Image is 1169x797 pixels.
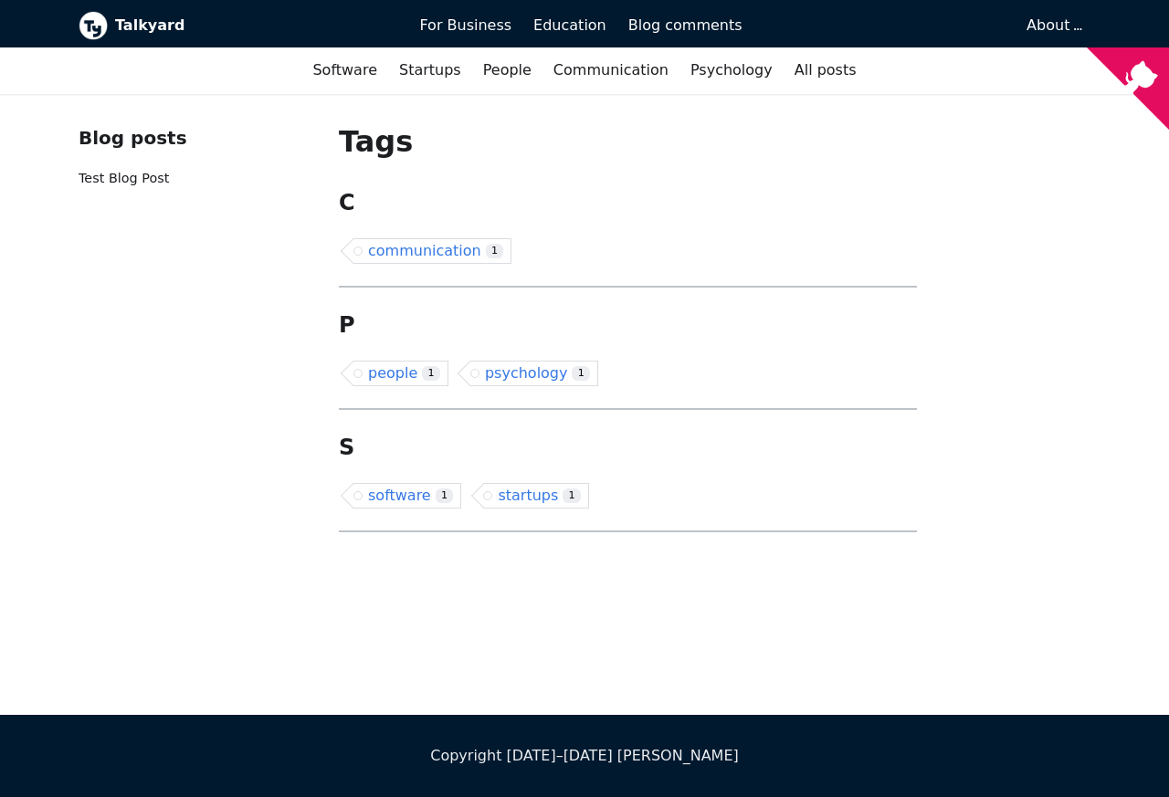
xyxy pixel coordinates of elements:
[388,55,472,86] a: Startups
[339,311,917,339] h2: P
[784,55,868,86] a: All posts
[563,488,581,504] span: 1
[339,434,917,461] h2: S
[1027,16,1079,34] a: About
[115,14,394,37] b: Talkyard
[679,55,784,86] a: Psychology
[79,11,108,40] img: Talkyard logo
[470,361,598,386] a: psychology1
[472,55,542,86] a: People
[572,366,590,382] span: 1
[353,483,461,509] a: software1
[79,171,169,185] a: Test Blog Post
[301,55,388,86] a: Software
[419,16,511,34] span: For Business
[79,123,310,204] nav: Blog recent posts navigation
[339,123,917,160] h1: Tags
[617,10,753,41] a: Blog comments
[436,488,454,504] span: 1
[79,744,1090,768] div: Copyright [DATE]–[DATE] [PERSON_NAME]
[422,366,440,382] span: 1
[628,16,742,34] span: Blog comments
[542,55,679,86] a: Communication
[486,244,504,259] span: 1
[483,483,589,509] a: startups1
[533,16,606,34] span: Education
[339,189,917,216] h2: C
[79,11,394,40] a: Talkyard logoTalkyard
[408,10,522,41] a: For Business
[353,238,511,264] a: communication1
[79,123,310,153] div: Blog posts
[522,10,617,41] a: Education
[353,361,448,386] a: people1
